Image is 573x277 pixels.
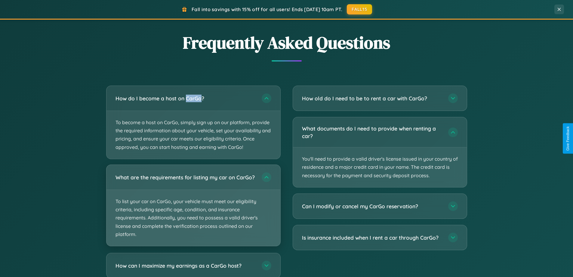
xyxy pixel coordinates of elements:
[302,234,442,241] h3: Is insurance included when I rent a car through CarGo?
[116,262,256,269] h3: How can I maximize my earnings as a CarGo host?
[192,6,342,12] span: Fall into savings with 15% off for all users! Ends [DATE] 10am PT.
[347,4,372,14] button: FALL15
[293,147,467,187] p: You'll need to provide a valid driver's license issued in your country of residence and a major c...
[566,126,570,151] div: Give Feedback
[302,95,442,102] h3: How old do I need to be to rent a car with CarGo?
[302,125,442,140] h3: What documents do I need to provide when renting a car?
[116,173,256,181] h3: What are the requirements for listing my car on CarGo?
[302,203,442,210] h3: Can I modify or cancel my CarGo reservation?
[106,111,280,159] p: To become a host on CarGo, simply sign up on our platform, provide the required information about...
[106,190,280,246] p: To list your car on CarGo, your vehicle must meet our eligibility criteria, including specific ag...
[106,31,467,54] h2: Frequently Asked Questions
[116,95,256,102] h3: How do I become a host on CarGo?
